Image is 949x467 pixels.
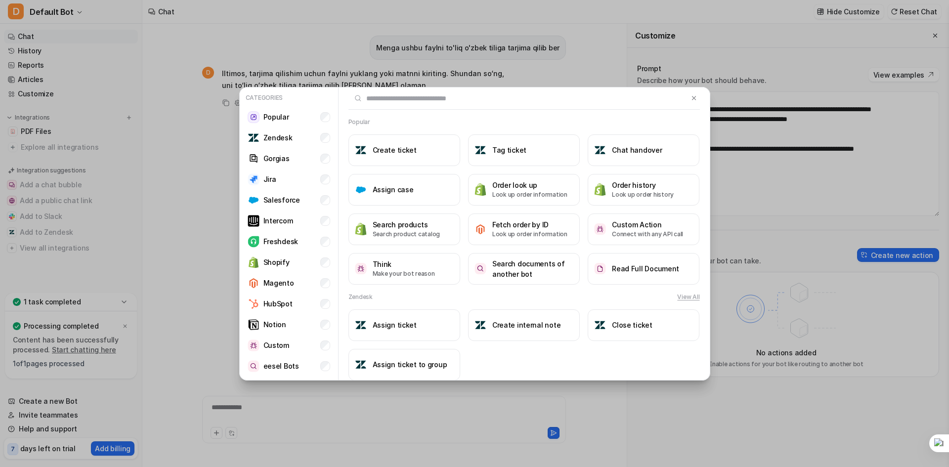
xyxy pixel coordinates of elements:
[348,134,460,166] button: Create ticketCreate ticket
[588,174,699,206] button: Order historyOrder historyLook up order history
[594,223,606,235] img: Custom Action
[263,298,293,309] p: HubSpot
[594,183,606,196] img: Order history
[355,184,367,196] img: Assign case
[355,144,367,156] img: Create ticket
[355,319,367,331] img: Assign ticket
[263,319,286,330] p: Notion
[263,195,300,205] p: Salesforce
[263,132,293,143] p: Zendesk
[588,134,699,166] button: Chat handoverChat handover
[474,263,486,274] img: Search documents of another bot
[373,259,435,269] h3: Think
[468,174,580,206] button: Order look upOrder look upLook up order information
[612,219,683,230] h3: Custom Action
[612,180,674,190] h3: Order history
[492,190,567,199] p: Look up order information
[474,319,486,331] img: Create internal note
[492,145,526,155] h3: Tag ticket
[492,320,561,330] h3: Create internal note
[373,145,417,155] h3: Create ticket
[594,319,606,331] img: Close ticket
[355,359,367,371] img: Assign ticket to group
[373,219,440,230] h3: Search products
[263,278,294,288] p: Magento
[468,253,580,285] button: Search documents of another botSearch documents of another bot
[355,222,367,236] img: Search products
[373,230,440,239] p: Search product catalog
[588,253,699,285] button: Read Full DocumentRead Full Document
[348,309,460,341] button: Assign ticketAssign ticket
[263,361,299,371] p: eesel Bots
[348,213,460,245] button: Search productsSearch productsSearch product catalog
[468,213,580,245] button: Fetch order by IDFetch order by IDLook up order information
[263,215,293,226] p: Intercom
[263,340,289,350] p: Custom
[677,293,699,301] button: View All
[348,253,460,285] button: ThinkThinkMake your bot reason
[612,145,662,155] h3: Chat handover
[373,269,435,278] p: Make your bot reason
[492,219,567,230] h3: Fetch order by ID
[474,223,486,235] img: Fetch order by ID
[373,320,417,330] h3: Assign ticket
[355,263,367,274] img: Think
[492,258,573,279] h3: Search documents of another bot
[612,230,683,239] p: Connect with any API call
[612,320,652,330] h3: Close ticket
[612,263,679,274] h3: Read Full Document
[348,349,460,381] button: Assign ticket to groupAssign ticket to group
[474,144,486,156] img: Tag ticket
[348,174,460,206] button: Assign caseAssign case
[612,190,674,199] p: Look up order history
[588,213,699,245] button: Custom ActionCustom ActionConnect with any API call
[492,230,567,239] p: Look up order information
[263,236,298,247] p: Freshdesk
[492,180,567,190] h3: Order look up
[263,153,290,164] p: Gorgias
[348,293,373,301] h2: Zendesk
[244,91,334,104] p: Categories
[263,257,290,267] p: Shopify
[468,309,580,341] button: Create internal noteCreate internal note
[588,309,699,341] button: Close ticketClose ticket
[594,144,606,156] img: Chat handover
[468,134,580,166] button: Tag ticketTag ticket
[263,174,276,184] p: Jira
[594,263,606,274] img: Read Full Document
[348,118,370,127] h2: Popular
[474,183,486,196] img: Order look up
[373,359,447,370] h3: Assign ticket to group
[263,112,289,122] p: Popular
[373,184,414,195] h3: Assign case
